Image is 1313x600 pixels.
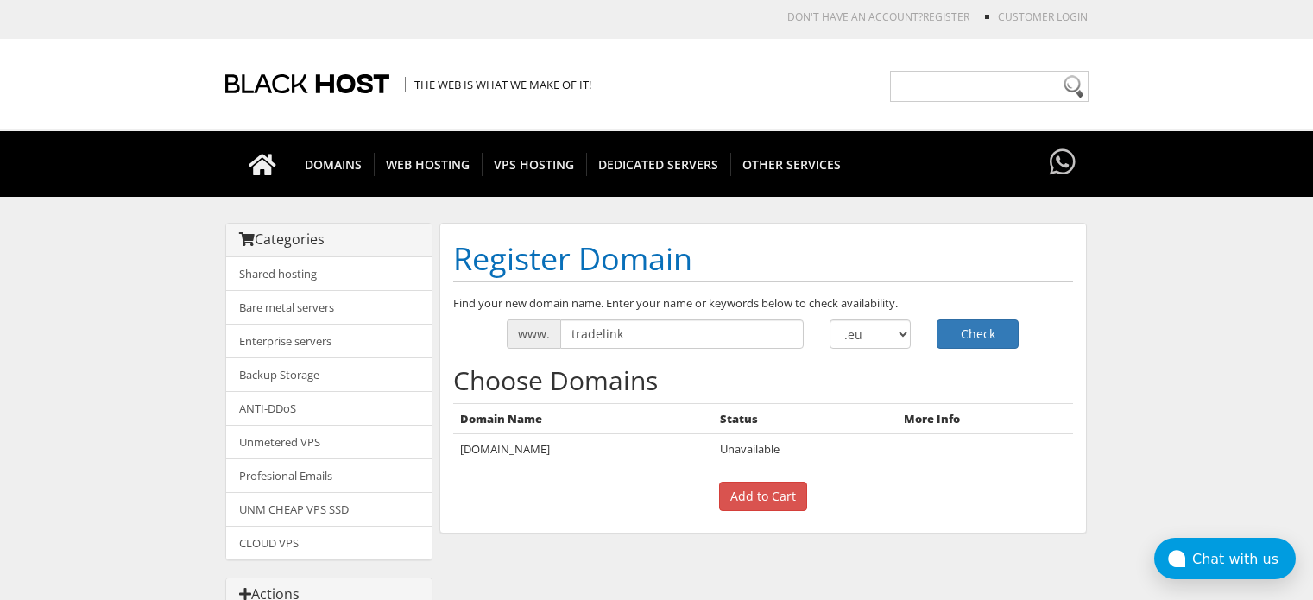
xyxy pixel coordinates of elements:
p: Find your new domain name. Enter your name or keywords below to check availability. [453,295,1073,311]
a: REGISTER [923,9,969,24]
span: The Web is what we make of it! [405,77,591,92]
span: DEDICATED SERVERS [586,153,731,176]
a: ANTI-DDoS [226,391,432,426]
td: [DOMAIN_NAME] [453,434,713,464]
li: Don't have an account? [761,9,969,24]
a: Enterprise servers [226,324,432,358]
a: WEB HOSTING [374,131,483,197]
span: www. [507,319,560,349]
a: Have questions? [1045,131,1080,195]
th: Status [713,403,897,434]
h3: Categories [239,232,419,248]
span: DOMAINS [293,153,375,176]
a: Backup Storage [226,357,432,392]
a: Customer Login [998,9,1088,24]
input: Need help? [890,71,1089,102]
a: DEDICATED SERVERS [586,131,731,197]
a: VPS HOSTING [482,131,587,197]
a: UNM CHEAP VPS SSD [226,492,432,527]
a: DOMAINS [293,131,375,197]
span: OTHER SERVICES [730,153,853,176]
th: Domain Name [453,403,713,434]
a: Profesional Emails [226,458,432,493]
a: Go to homepage [231,131,294,197]
div: Chat with us [1192,551,1296,567]
a: Bare metal servers [226,290,432,325]
button: Check [937,319,1019,349]
th: More Info [897,403,1072,434]
span: VPS HOSTING [482,153,587,176]
a: OTHER SERVICES [730,131,853,197]
input: Add to Cart [719,482,807,511]
span: WEB HOSTING [374,153,483,176]
td: Unavailable [713,434,897,464]
h1: Register Domain [453,237,1073,282]
a: CLOUD VPS [226,526,432,559]
a: Shared hosting [226,257,432,291]
a: Unmetered VPS [226,425,432,459]
button: Chat with us [1154,538,1296,579]
h2: Choose Domains [453,366,1073,395]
